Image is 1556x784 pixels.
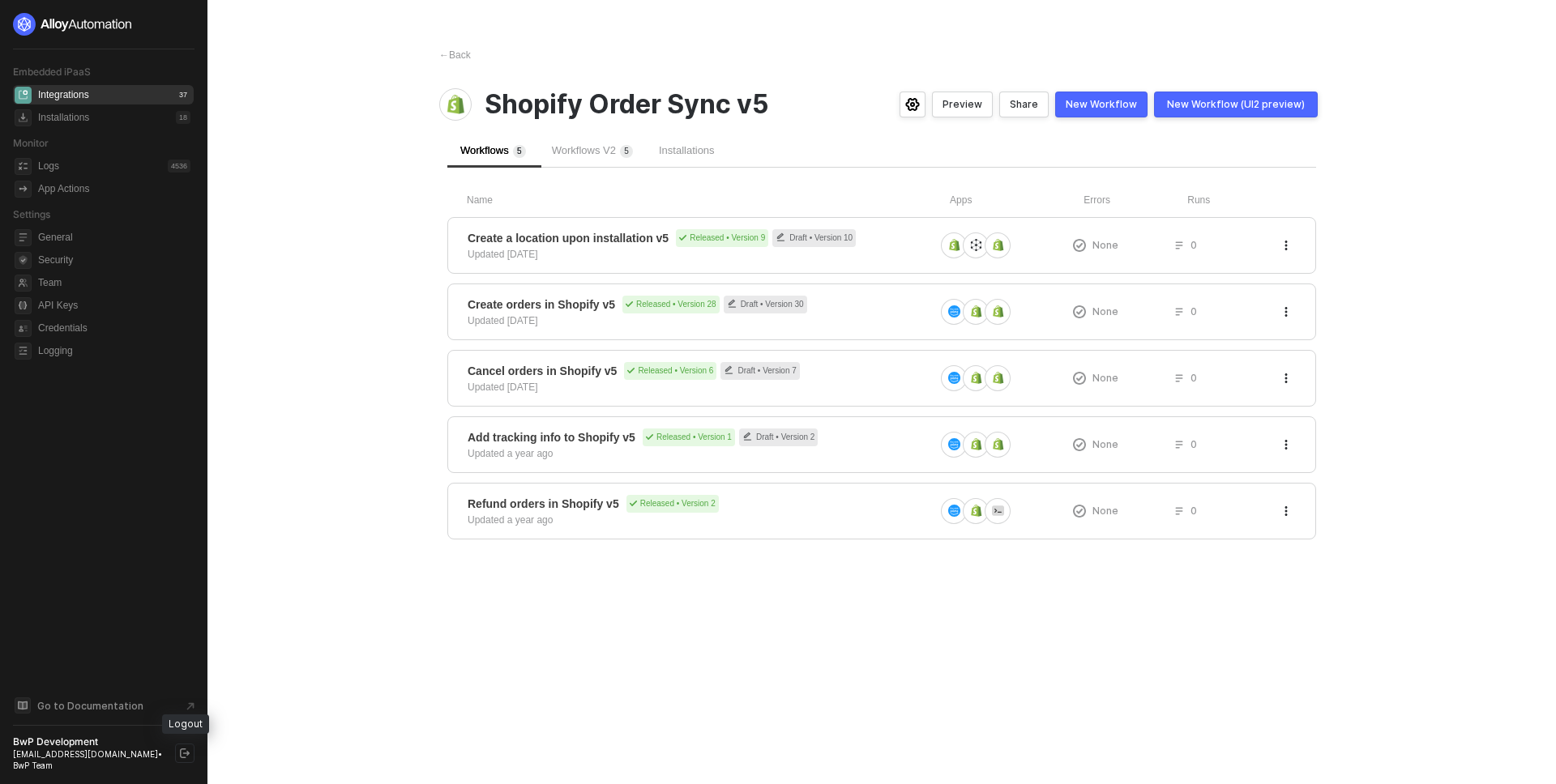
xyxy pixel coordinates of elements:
div: Integrations [38,88,89,102]
span: 5 [624,147,629,156]
span: icon-exclamation [1073,505,1086,518]
img: icon [970,505,982,517]
div: Errors [1084,194,1187,207]
span: credentials [15,320,32,337]
button: Preview [932,92,993,117]
div: Released • Version 9 [676,229,768,247]
span: Logging [38,341,190,360]
span: Workflows V2 [552,144,633,156]
span: icon-list [1174,241,1184,250]
img: icon [992,372,1004,384]
span: installations [15,109,32,126]
span: None [1092,504,1118,518]
img: icon [970,372,982,384]
img: icon [948,505,960,517]
span: logout [180,748,190,758]
div: New Workflow [1066,98,1137,111]
span: API Keys [38,296,190,315]
span: 5 [517,147,522,156]
span: icon-list [1174,506,1184,516]
div: Share [1010,98,1038,111]
button: New Workflow [1055,92,1148,117]
div: Runs [1187,194,1297,207]
img: integration-icon [446,95,465,114]
div: Updated [DATE] [468,380,537,394]
div: 18 [176,111,190,124]
span: 0 [1191,371,1197,385]
span: 0 [1191,437,1197,451]
img: icon [948,305,960,317]
span: icon-list [1174,307,1184,317]
span: ← [439,49,449,61]
div: Draft • Version 7 [720,362,799,380]
div: Installations [38,111,89,125]
span: Settings [13,208,50,220]
div: Updated [DATE] [468,313,537,328]
span: security [15,252,32,269]
span: api-key [15,297,32,314]
div: Updated a year ago [468,513,553,527]
span: logging [15,343,32,360]
div: Released • Version 28 [622,296,720,313]
span: Credentials [38,318,190,338]
span: Go to Documentation [37,699,143,713]
a: New Workflow (UI2 preview) [1154,92,1318,117]
div: Updated a year ago [468,446,553,461]
div: BwP Development [13,735,165,748]
a: logo [13,13,194,36]
img: icon [948,438,960,450]
span: None [1092,238,1118,252]
div: Released • Version 6 [624,362,716,380]
span: document-arrow [182,698,199,714]
span: None [1092,437,1118,451]
span: None [1092,305,1118,318]
img: icon [948,372,960,384]
span: icon-exclamation [1073,438,1086,451]
div: Draft • Version 10 [772,229,856,247]
span: Refund orders in Shopify v5 [468,496,619,512]
div: Released • Version 2 [626,495,719,513]
span: 0 [1191,238,1197,252]
span: icon-settings [905,98,920,111]
div: 37 [176,88,190,101]
div: Logs [38,160,59,173]
img: icon [948,239,960,251]
span: Shopify Order Sync v5 [485,89,769,120]
img: icon [970,239,982,251]
span: team [15,275,32,292]
div: Logout [162,714,209,734]
button: Share [999,92,1049,117]
span: Embedded iPaaS [13,66,91,78]
div: Draft • Version 30 [724,296,807,313]
div: Apps [950,194,1084,207]
span: Installations [659,144,715,156]
span: Workflows [460,144,526,156]
img: icon [992,438,1004,450]
div: New Workflow (UI2 preview) [1167,98,1305,111]
img: icon [992,239,1004,251]
img: icon [992,305,1004,317]
span: general [15,229,32,246]
div: Draft • Version 2 [739,428,818,446]
span: Cancel orders in Shopify v5 [468,363,617,379]
img: icon [970,438,982,450]
span: icon-exclamation [1073,239,1086,252]
div: App Actions [38,182,89,196]
span: 0 [1191,504,1197,518]
div: Name [467,194,950,207]
div: [EMAIL_ADDRESS][DOMAIN_NAME] • BwP Team [13,748,165,771]
div: Preview [943,98,982,111]
span: None [1092,371,1118,385]
div: Back [439,49,471,62]
img: icon [992,505,1004,517]
span: Monitor [13,137,49,149]
span: icon-list [1174,373,1184,383]
span: icon-exclamation [1073,305,1086,318]
img: logo [13,13,133,36]
span: documentation [15,697,31,714]
span: icon-exclamation [1073,372,1086,385]
span: icon-list [1174,440,1184,450]
span: integrations [15,87,32,104]
span: icon-app-actions [15,181,32,198]
span: Create orders in Shopify v5 [468,296,615,313]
